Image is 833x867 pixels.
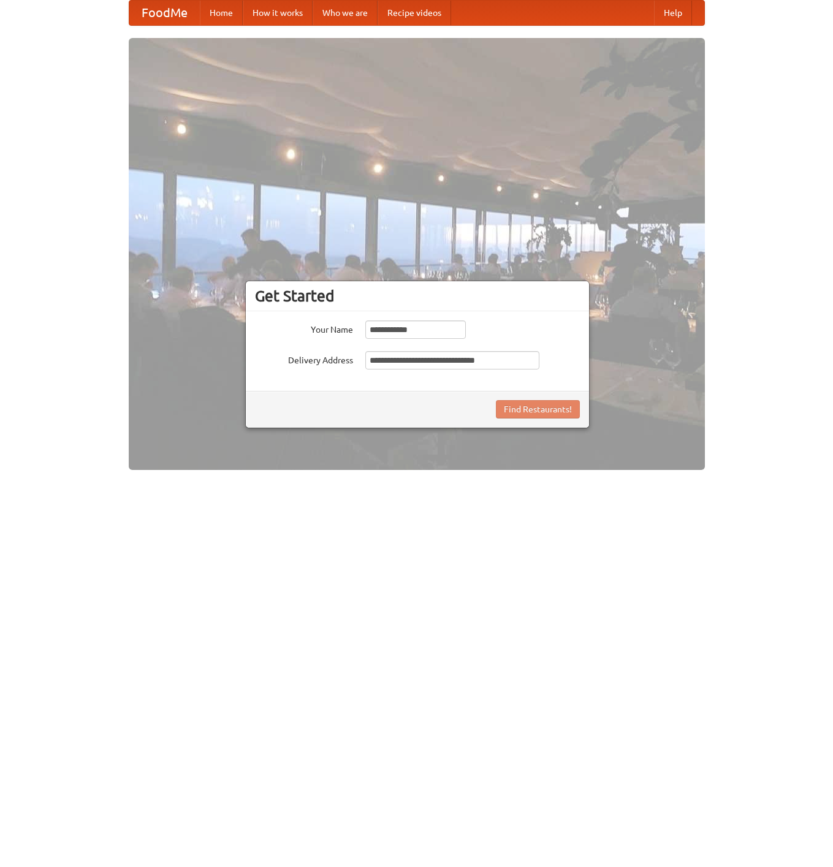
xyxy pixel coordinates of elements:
[255,320,353,336] label: Your Name
[255,351,353,366] label: Delivery Address
[255,287,580,305] h3: Get Started
[313,1,378,25] a: Who we are
[654,1,692,25] a: Help
[243,1,313,25] a: How it works
[200,1,243,25] a: Home
[496,400,580,418] button: Find Restaurants!
[129,1,200,25] a: FoodMe
[378,1,451,25] a: Recipe videos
